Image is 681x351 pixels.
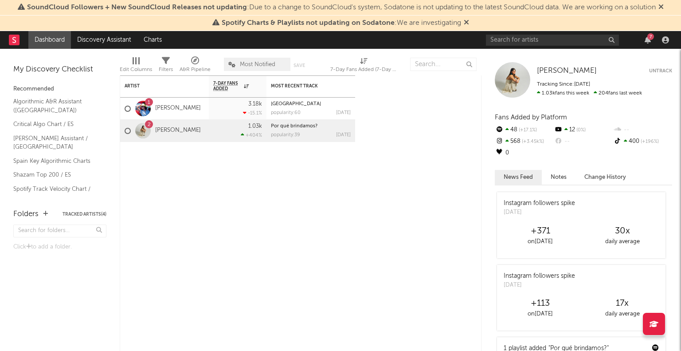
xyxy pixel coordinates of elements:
[658,4,664,11] span: Dismiss
[486,35,619,46] input: Search for artists
[240,62,275,67] span: Most Notified
[537,67,597,75] a: [PERSON_NAME]
[495,170,542,185] button: News Feed
[271,124,351,129] div: Por qué brindamos?
[213,81,242,91] span: 7-Day Fans Added
[575,128,586,133] span: 0 %
[28,31,71,49] a: Dashboard
[271,102,351,106] div: Sevilla
[410,58,477,71] input: Search...
[159,64,173,75] div: Filters
[294,63,305,68] button: Save
[336,110,351,115] div: [DATE]
[495,136,554,147] div: 568
[155,105,201,112] a: [PERSON_NAME]
[613,136,672,147] div: 400
[504,281,575,290] div: [DATE]
[504,272,575,281] div: Instagram followers spike
[120,64,152,75] div: Edit Columns
[27,4,656,11] span: : Due to a change to SoundCloud's system, Sodatone is not updating to the latest SoundCloud data....
[647,33,654,40] div: 7
[554,136,613,147] div: --
[495,124,554,136] div: 48
[499,226,581,237] div: +371
[222,20,461,27] span: : We are investigating
[63,212,106,217] button: Tracked Artists(4)
[554,124,613,136] div: 12
[537,82,590,87] span: Tracking Since: [DATE]
[330,64,397,75] div: 7-Day Fans Added (7-Day Fans Added)
[575,170,635,185] button: Change History
[581,298,663,309] div: 17 x
[645,36,651,43] button: 7
[537,91,589,96] span: 1.03k fans this week
[271,83,337,89] div: Most Recent Track
[499,309,581,319] div: on [DATE]
[13,156,98,166] a: Spain Key Algorithmic Charts
[271,102,321,106] a: [GEOGRAPHIC_DATA]
[537,67,597,75] span: [PERSON_NAME]
[125,83,191,89] div: Artist
[27,4,247,11] span: SoundCloud Followers + New SoundCloud Releases not updating
[271,110,301,115] div: popularity: 60
[537,91,642,96] span: 204 fans last week
[13,170,98,180] a: Shazam Top 200 / ES
[504,208,575,217] div: [DATE]
[13,184,98,202] a: Spotify Track Velocity Chart / ES
[336,133,351,138] div: [DATE]
[581,237,663,247] div: daily average
[159,53,173,79] div: Filters
[180,53,211,79] div: A&R Pipeline
[13,225,106,237] input: Search for folders...
[649,67,672,75] button: Untrack
[271,133,300,138] div: popularity: 39
[542,170,575,185] button: Notes
[71,31,137,49] a: Discovery Assistant
[639,139,659,144] span: +196 %
[222,20,395,27] span: Spotify Charts & Playlists not updating on Sodatone
[180,64,211,75] div: A&R Pipeline
[155,127,201,134] a: [PERSON_NAME]
[248,101,262,107] div: 3.18k
[13,97,98,115] a: Algorithmic A&R Assistant ([GEOGRAPHIC_DATA])
[271,124,317,129] a: Por qué brindamos?
[13,84,106,95] div: Recommended
[504,199,575,208] div: Instagram followers spike
[495,147,554,159] div: 0
[248,123,262,129] div: 1.03k
[613,124,672,136] div: --
[517,128,537,133] span: +17.1 %
[330,53,397,79] div: 7-Day Fans Added (7-Day Fans Added)
[581,309,663,319] div: daily average
[13,64,106,75] div: My Discovery Checklist
[241,132,262,138] div: +404 %
[499,237,581,247] div: on [DATE]
[13,119,98,129] a: Critical Algo Chart / ES
[13,209,39,220] div: Folders
[499,298,581,309] div: +113
[13,134,98,152] a: [PERSON_NAME] Assistant / [GEOGRAPHIC_DATA]
[495,114,567,121] span: Fans Added by Platform
[581,226,663,237] div: 30 x
[243,110,262,116] div: -15.1 %
[464,20,469,27] span: Dismiss
[13,242,106,252] div: Click to add a folder.
[137,31,168,49] a: Charts
[120,53,152,79] div: Edit Columns
[521,139,544,144] span: +3.45k %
